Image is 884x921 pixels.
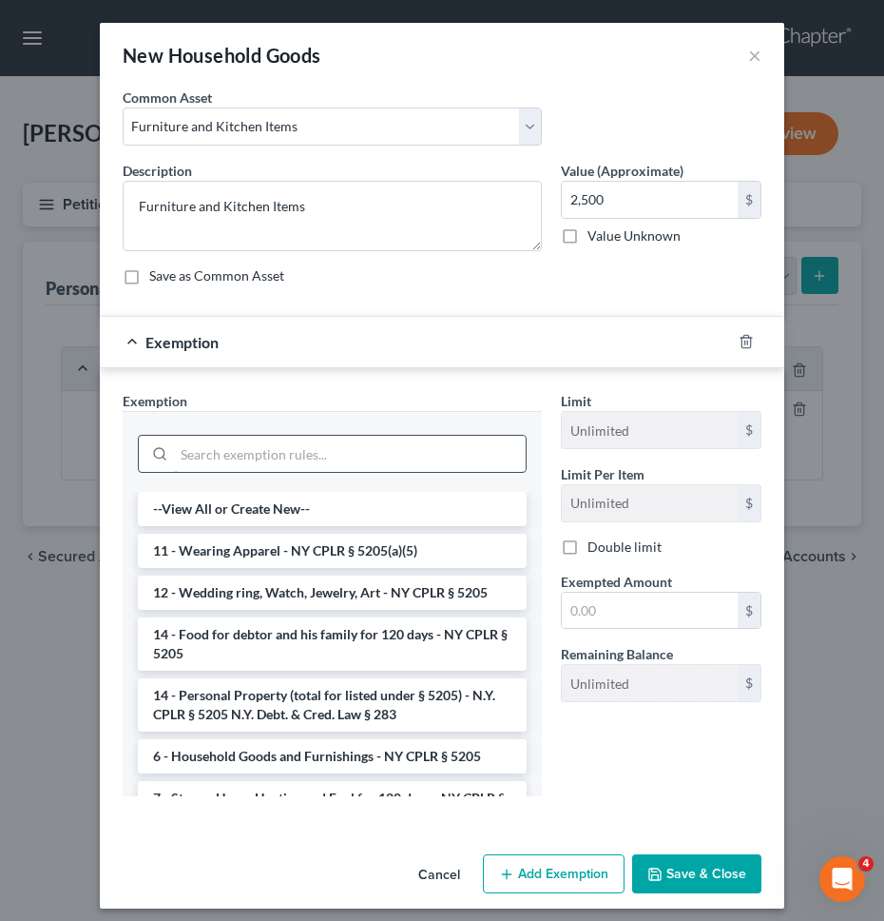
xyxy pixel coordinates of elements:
button: Save & Close [632,854,761,894]
span: Description [123,163,192,179]
input: 0.00 [562,593,738,629]
li: 14 - Food for debtor and his family for 120 days - NY CPLR § 5205 [138,617,527,671]
button: Cancel [403,856,475,894]
input: 0.00 [562,182,738,218]
button: × [748,44,761,67]
label: Double limit [587,538,662,557]
div: $ [738,593,760,629]
input: -- [562,665,738,701]
span: Exemption [123,393,187,409]
label: Value Unknown [587,226,681,245]
span: 4 [858,856,874,872]
span: Limit [561,393,591,409]
div: $ [738,485,760,521]
li: --View All or Create New-- [138,492,527,526]
input: Search exemption rules... [174,436,526,472]
div: New Household Goods [123,42,321,69]
div: $ [738,182,760,218]
label: Remaining Balance [561,644,673,664]
label: Value (Approximate) [561,161,683,181]
button: Add Exemption [483,854,625,894]
div: $ [738,412,760,448]
li: 11 - Wearing Apparel - NY CPLR § 5205(a)(5) [138,534,527,568]
label: Common Asset [123,88,212,108]
input: -- [562,412,738,448]
iframe: Intercom live chat [819,856,865,902]
span: Exempted Amount [561,574,672,590]
div: $ [738,665,760,701]
li: 6 - Household Goods and Furnishings - NY CPLR § 5205 [138,739,527,774]
label: Limit Per Item [561,464,644,484]
input: -- [562,485,738,521]
label: Save as Common Asset [149,266,284,285]
li: 12 - Wedding ring, Watch, Jewelry, Art - NY CPLR § 5205 [138,576,527,610]
li: 14 - Personal Property (total for listed under § 5205) - N.Y. CPLR § 5205 N.Y. Debt. & Cred. Law ... [138,678,527,732]
li: 7 - Stoves, Home Heating and Fuel for 120 days - NY CPLR § 5205 (a) (1) [138,781,527,834]
span: Exemption [145,333,219,351]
